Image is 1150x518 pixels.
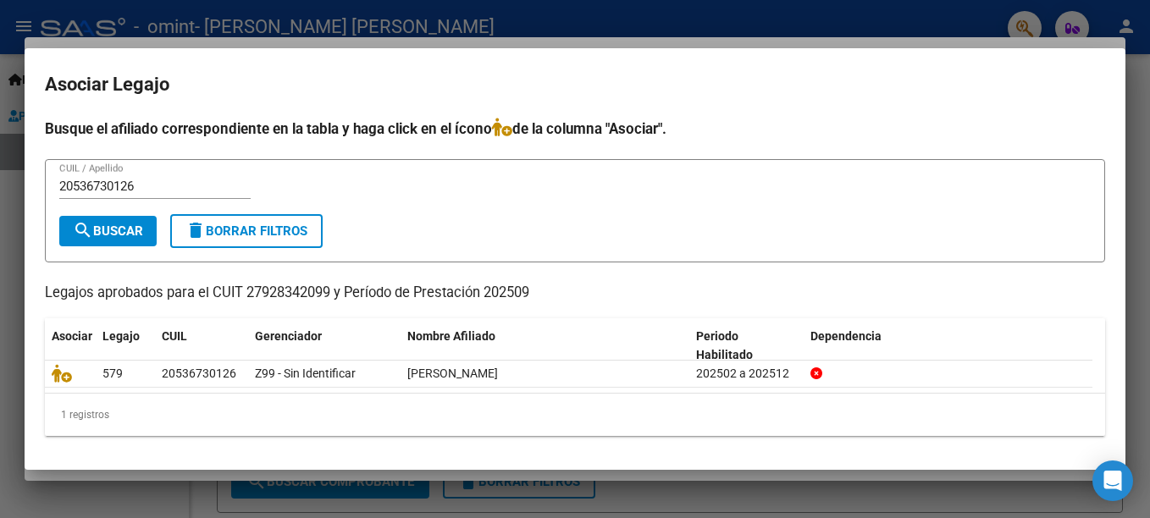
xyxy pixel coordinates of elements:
[185,220,206,240] mat-icon: delete
[170,214,323,248] button: Borrar Filtros
[162,329,187,343] span: CUIL
[810,329,882,343] span: Dependencia
[401,318,689,374] datatable-header-cell: Nombre Afiliado
[804,318,1092,374] datatable-header-cell: Dependencia
[185,223,307,239] span: Borrar Filtros
[248,318,401,374] datatable-header-cell: Gerenciador
[102,366,123,380] span: 579
[696,364,797,383] div: 202502 a 202512
[45,283,1105,304] p: Legajos aprobados para el CUIT 27928342099 y Período de Prestación 202509
[45,318,96,374] datatable-header-cell: Asociar
[689,318,804,374] datatable-header-cell: Periodo Habilitado
[45,394,1105,436] div: 1 registros
[73,220,93,240] mat-icon: search
[52,329,92,343] span: Asociar
[102,329,140,343] span: Legajo
[407,366,498,380] span: LAZARTE JULIO BENJAMIN
[45,118,1105,140] h4: Busque el afiliado correspondiente en la tabla y haga click en el ícono de la columna "Asociar".
[73,223,143,239] span: Buscar
[407,329,495,343] span: Nombre Afiliado
[96,318,155,374] datatable-header-cell: Legajo
[696,329,753,362] span: Periodo Habilitado
[1092,460,1133,501] div: Open Intercom Messenger
[255,329,322,343] span: Gerenciador
[162,364,236,383] div: 20536730126
[255,366,356,380] span: Z99 - Sin Identificar
[155,318,248,374] datatable-header-cell: CUIL
[59,216,157,246] button: Buscar
[45,69,1105,101] h2: Asociar Legajo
